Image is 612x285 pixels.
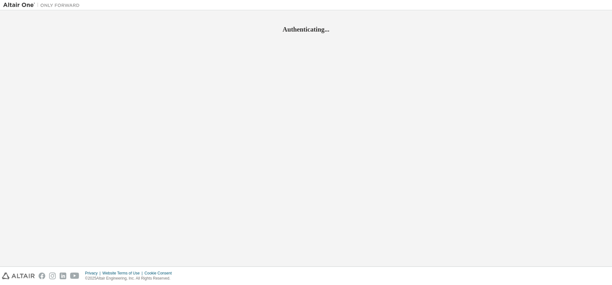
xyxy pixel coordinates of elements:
div: Website Terms of Use [102,271,144,276]
img: facebook.svg [39,273,45,279]
div: Privacy [85,271,102,276]
img: Altair One [3,2,83,8]
img: youtube.svg [70,273,79,279]
div: Cookie Consent [144,271,175,276]
img: instagram.svg [49,273,56,279]
h2: Authenticating... [3,25,609,34]
p: © 2025 Altair Engineering, Inc. All Rights Reserved. [85,276,176,281]
img: altair_logo.svg [2,273,35,279]
img: linkedin.svg [60,273,66,279]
